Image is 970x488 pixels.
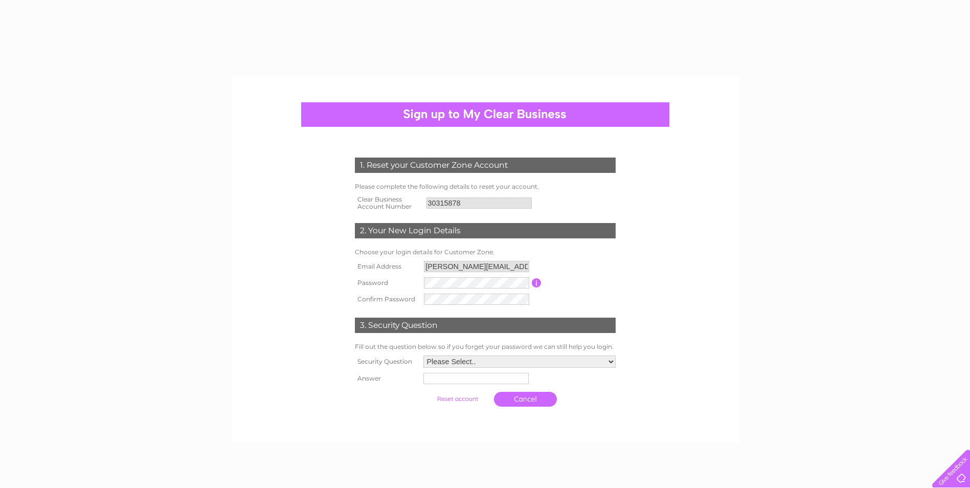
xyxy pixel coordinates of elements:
a: Cancel [494,392,557,407]
th: Clear Business Account Number [352,193,424,213]
th: Security Question [352,353,421,370]
td: Please complete the following details to reset your account. [352,181,618,193]
div: 1. Reset your Customer Zone Account [355,158,616,173]
th: Confirm Password [352,291,422,307]
input: Submit [426,392,489,406]
div: 2. Your New Login Details [355,223,616,238]
th: Answer [352,370,421,387]
th: Email Address [352,258,422,275]
div: 3. Security Question [355,318,616,333]
td: Choose your login details for Customer Zone. [352,246,618,258]
th: Password [352,275,422,291]
input: Information [532,278,542,287]
td: Fill out the question below so if you forget your password we can still help you login. [352,341,618,353]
